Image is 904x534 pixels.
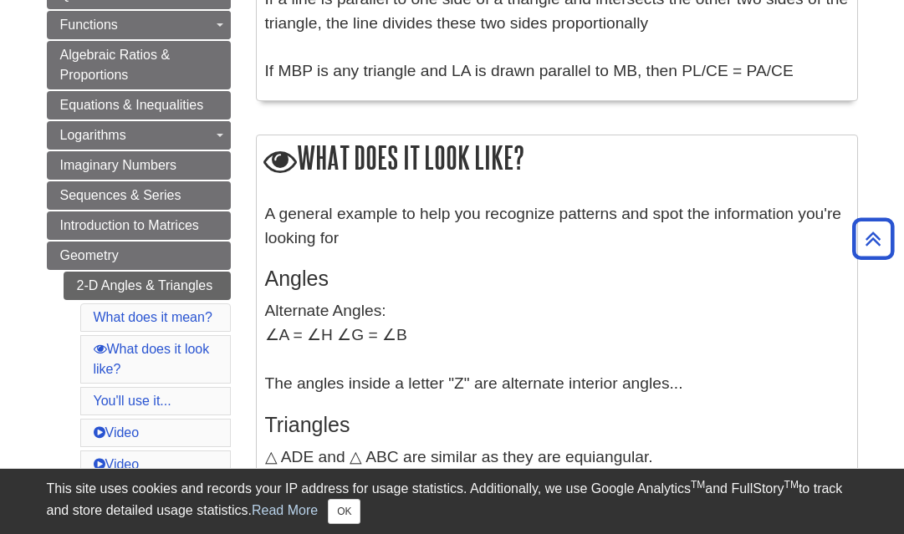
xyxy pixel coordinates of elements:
[60,18,118,32] span: Functions
[265,202,849,251] p: A general example to help you recognize patterns and spot the information you're looking for
[846,227,900,250] a: Back to Top
[784,479,799,491] sup: TM
[328,499,360,524] button: Close
[47,121,231,150] a: Logarithms
[257,135,857,183] h2: What does it look like?
[47,11,231,39] a: Functions
[60,98,204,112] span: Equations & Inequalities
[47,91,231,120] a: Equations & Inequalities
[60,128,126,142] span: Logarithms
[94,394,171,408] a: You'll use it...
[94,310,212,324] a: What does it mean?
[47,151,231,180] a: Imaginary Numbers
[265,413,849,437] h3: Triangles
[94,425,140,440] a: Video
[60,218,199,232] span: Introduction to Matrices
[265,267,849,291] h3: Angles
[47,479,858,524] div: This site uses cookies and records your IP address for usage statistics. Additionally, we use Goo...
[252,503,318,517] a: Read More
[64,272,231,300] a: 2-D Angles & Triangles
[60,48,171,82] span: Algebraic Ratios & Proportions
[47,41,231,89] a: Algebraic Ratios & Proportions
[47,242,231,270] a: Geometry
[94,457,140,471] a: Video
[60,248,119,262] span: Geometry
[60,158,177,172] span: Imaginary Numbers
[94,342,210,376] a: What does it look like?
[47,181,231,210] a: Sequences & Series
[691,479,705,491] sup: TM
[60,188,181,202] span: Sequences & Series
[47,211,231,240] a: Introduction to Matrices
